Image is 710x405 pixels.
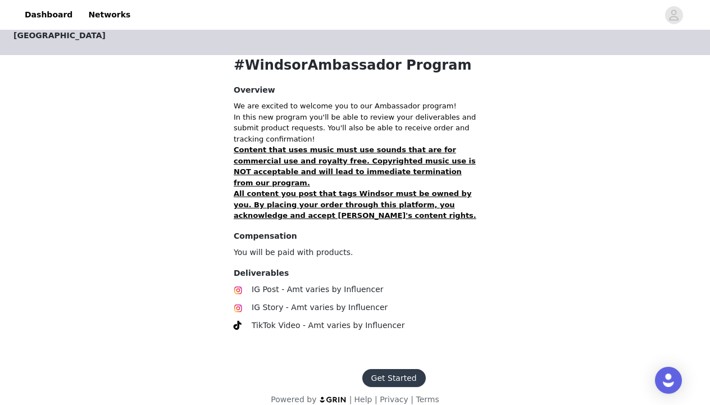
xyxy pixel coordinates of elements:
[234,101,476,112] p: We are excited to welcome you to our Ambassador program!
[411,395,413,404] span: |
[252,285,384,294] span: IG Post - Amt varies by Influencer
[319,396,347,403] img: logo
[81,2,137,28] a: Networks
[252,303,388,312] span: IG Story - Amt varies by Influencer
[375,395,377,404] span: |
[234,145,476,187] strong: Content that uses music must use sounds that are for commercial use and royalty free. Copyrighted...
[234,247,476,258] p: You will be paid with products.
[234,112,476,145] p: In this new program you'll be able to review your deliverables and submit product requests. You'l...
[18,2,79,28] a: Dashboard
[668,6,679,24] div: avatar
[234,84,476,96] h4: Overview
[252,321,404,330] span: TikTok Video - Amt varies by Influencer
[354,395,372,404] a: Help
[13,30,106,42] span: [GEOGRAPHIC_DATA]
[234,189,476,220] strong: All content you post that tags Windsor must be owned by you. By placing your order through this p...
[234,267,476,279] h4: Deliverables
[655,367,682,394] div: Open Intercom Messenger
[234,286,243,295] img: Instagram Icon
[234,55,476,75] h1: #WindsorAmbassador Program
[234,304,243,313] img: Instagram Icon
[271,395,316,404] span: Powered by
[234,230,476,242] h4: Compensation
[362,369,426,387] button: Get Started
[416,395,439,404] a: Terms
[380,395,408,404] a: Privacy
[349,395,352,404] span: |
